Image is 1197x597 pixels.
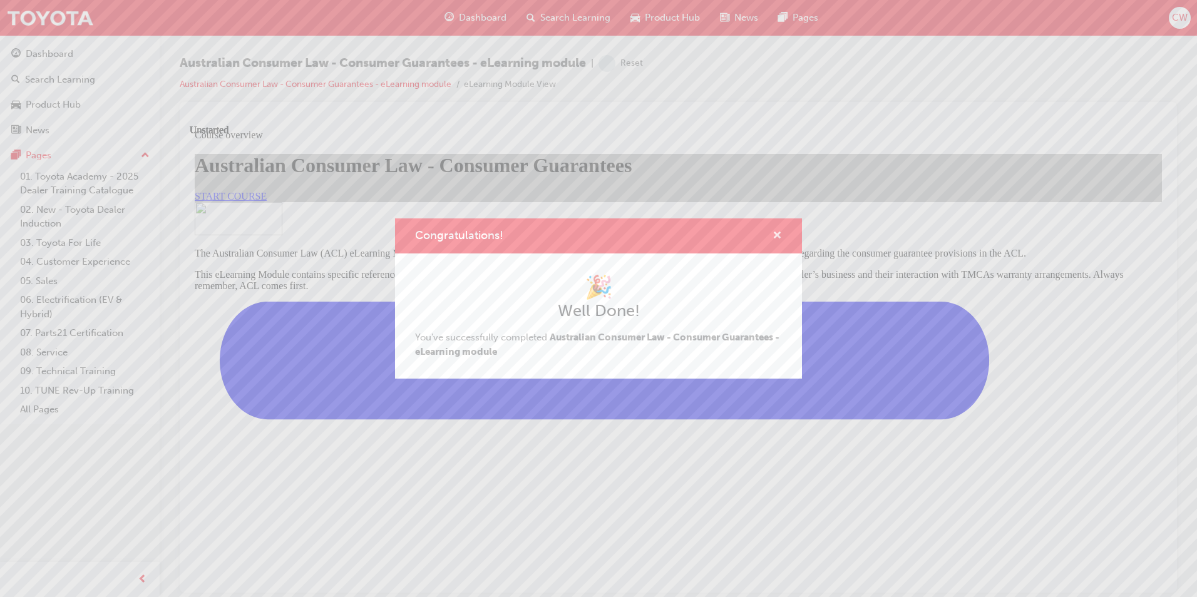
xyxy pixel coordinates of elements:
[415,332,779,357] span: Australian Consumer Law - Consumer Guarantees - eLearning module
[415,228,503,242] span: Congratulations!
[415,273,782,301] h1: 🎉
[5,29,972,53] h1: Australian Consumer Law - Consumer Guarantees
[415,301,782,321] h2: Well Done!
[5,5,73,16] span: Course overview
[395,218,802,379] div: Congratulations!
[5,123,972,135] p: The Australian Consumer Law (ACL) eLearning Module is a key part of Toyota’s compliance program f...
[5,145,972,167] p: This eLearning Module contains specific references to the consumer guarantees and practical guida...
[773,231,782,242] span: cross-icon
[773,228,782,244] button: cross-icon
[415,332,779,357] span: You've successfully completed
[5,66,77,77] a: START COURSE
